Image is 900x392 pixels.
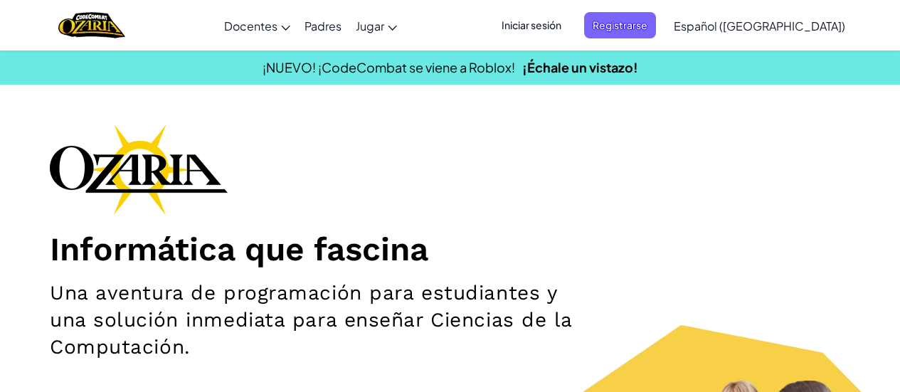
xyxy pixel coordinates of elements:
button: Iniciar sesión [493,12,570,38]
h2: Una aventura de programación para estudiantes y una solución inmediata para enseñar Ciencias de l... [50,280,586,361]
span: Jugar [356,18,384,33]
img: Ozaria branding logo [50,124,228,215]
a: Padres [297,6,349,45]
span: ¡NUEVO! ¡CodeCombat se viene a Roblox! [263,59,515,75]
a: Ozaria by CodeCombat logo [58,11,125,40]
button: Registrarse [584,12,656,38]
h1: Informática que fascina [50,229,850,269]
a: Docentes [217,6,297,45]
a: Jugar [349,6,404,45]
span: Docentes [224,18,277,33]
a: Español ([GEOGRAPHIC_DATA]) [667,6,852,45]
a: ¡Échale un vistazo! [522,59,638,75]
img: Home [58,11,125,40]
span: Español ([GEOGRAPHIC_DATA]) [674,18,845,33]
